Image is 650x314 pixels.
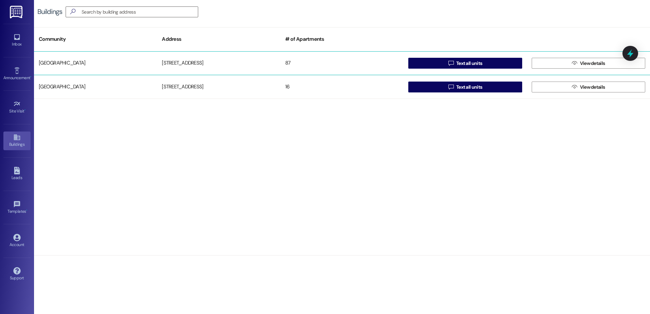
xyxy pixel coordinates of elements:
[408,58,522,69] button: Text all units
[572,84,577,90] i: 
[532,58,645,69] button: View details
[3,198,31,217] a: Templates •
[3,265,31,283] a: Support
[280,80,404,94] div: 16
[3,31,31,50] a: Inbox
[34,31,157,48] div: Community
[10,6,24,18] img: ResiDesk Logo
[34,56,157,70] div: [GEOGRAPHIC_DATA]
[3,132,31,150] a: Buildings
[26,208,27,213] span: •
[456,60,482,67] span: Text all units
[448,60,454,66] i: 
[408,82,522,92] button: Text all units
[580,60,605,67] span: View details
[3,232,31,250] a: Account
[3,98,31,117] a: Site Visit •
[67,8,78,15] i: 
[448,84,454,90] i: 
[82,7,198,17] input: Search by building address
[24,108,25,112] span: •
[157,56,280,70] div: [STREET_ADDRESS]
[34,80,157,94] div: [GEOGRAPHIC_DATA]
[30,74,31,79] span: •
[37,8,62,15] div: Buildings
[280,31,404,48] div: # of Apartments
[532,82,645,92] button: View details
[3,165,31,183] a: Leads
[580,84,605,91] span: View details
[157,80,280,94] div: [STREET_ADDRESS]
[157,31,280,48] div: Address
[280,56,404,70] div: 87
[572,60,577,66] i: 
[456,84,482,91] span: Text all units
